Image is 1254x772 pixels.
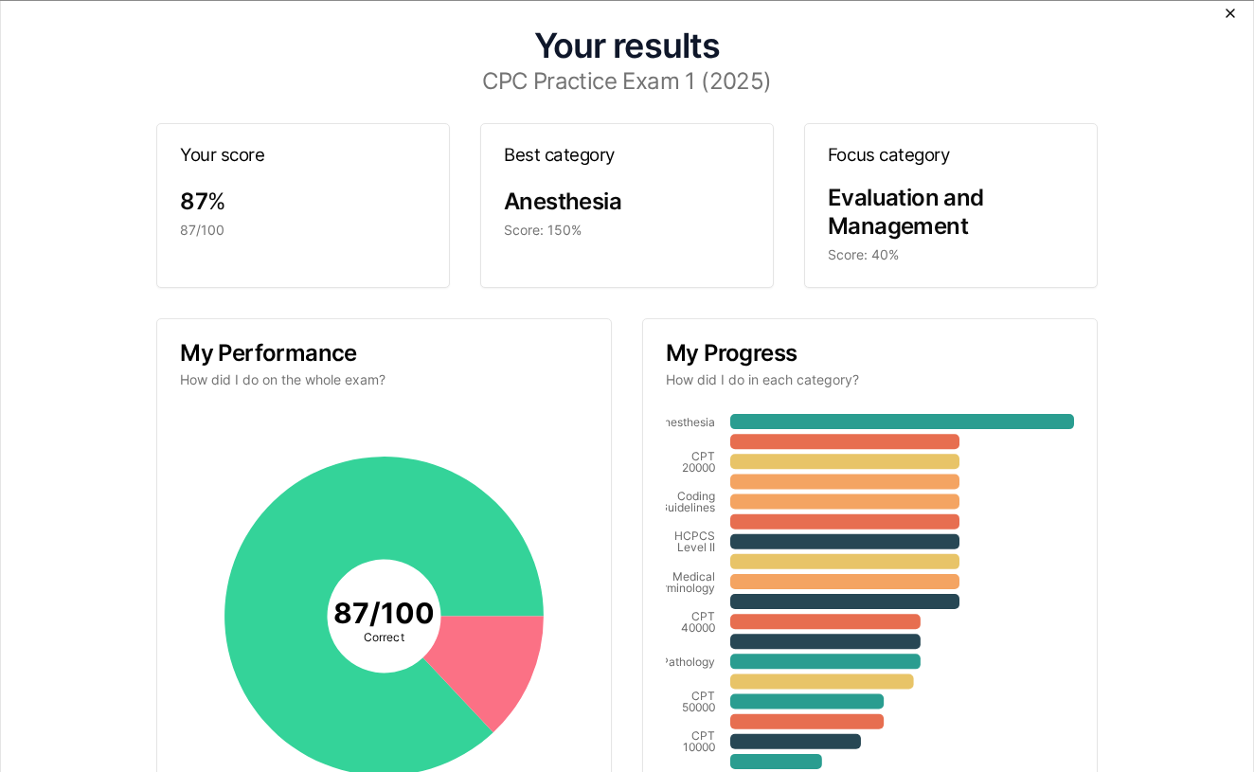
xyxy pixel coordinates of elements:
[180,222,426,241] div: 87/100
[677,490,715,504] tspan: Coding
[207,189,226,216] span: %
[365,631,404,645] tspan: Correct
[691,609,715,623] tspan: CPT
[677,541,715,555] tspan: Level II
[180,147,426,165] h3: Your score
[39,70,1215,93] h3: CPC Practice Exam 1 (2025)
[682,701,715,715] tspan: 50000
[661,655,715,670] tspan: Pathology
[828,185,984,241] span: Evaluation and Management
[666,371,1074,390] p: How did I do in each category?
[659,501,715,515] tspan: Guidelines
[691,450,715,464] tspan: CPT
[656,416,715,430] tspan: Anesthesia
[180,189,207,216] span: 87
[504,147,750,165] h3: Best category
[39,28,1215,63] h1: Your results
[180,371,588,390] p: How did I do on the whole exam?
[682,461,715,476] tspan: 20000
[180,343,588,366] h3: My Performance
[691,729,715,744] tspan: CPT
[672,569,715,583] tspan: Medical
[683,741,715,755] tspan: 10000
[681,620,715,635] tspan: 40000
[666,343,1074,366] h3: My Progress
[674,530,715,544] tspan: HCPCS
[650,581,715,595] tspan: Terminology
[828,246,1074,265] div: Score: 40%
[504,222,750,241] div: Score: 150%
[333,597,435,631] tspan: 87 / 100
[504,189,621,216] span: Anesthesia
[691,690,715,704] tspan: CPT
[828,147,1074,165] h3: Focus category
